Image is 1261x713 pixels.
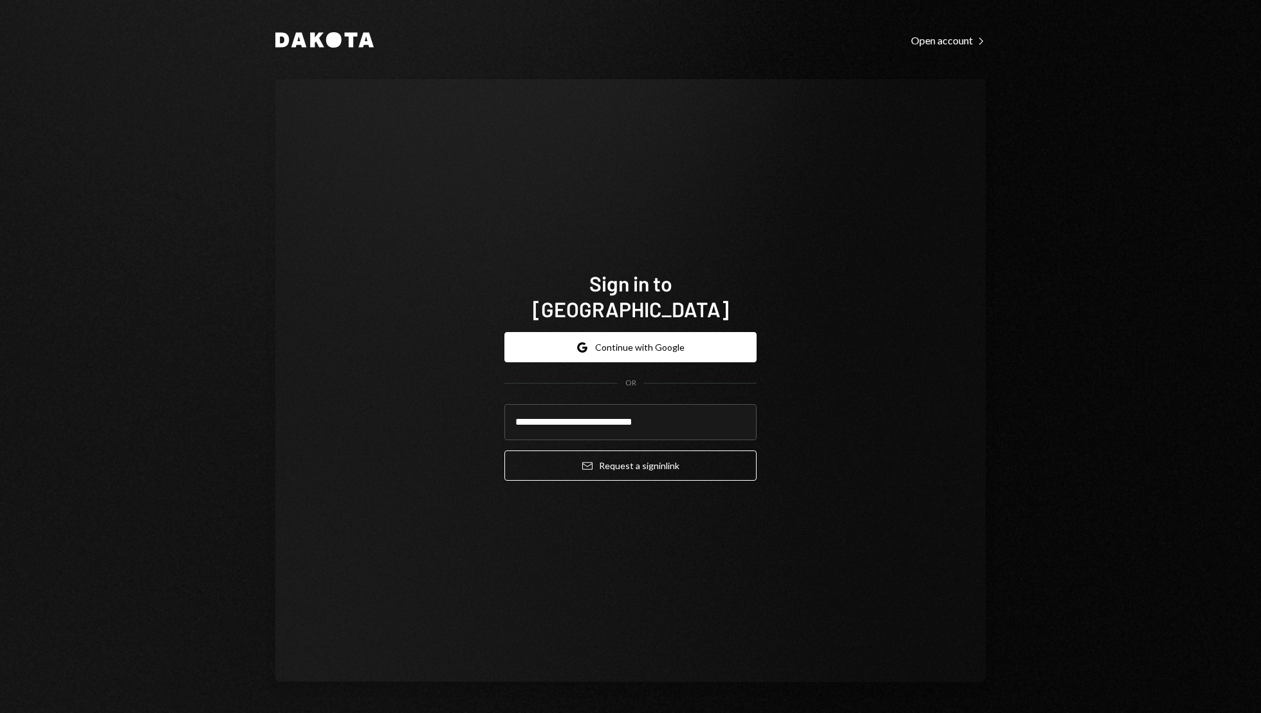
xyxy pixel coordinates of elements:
button: Continue with Google [504,332,757,362]
div: OR [625,378,636,389]
a: Open account [911,33,986,47]
button: Request a signinlink [504,450,757,481]
h1: Sign in to [GEOGRAPHIC_DATA] [504,270,757,322]
div: Open account [911,34,986,47]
